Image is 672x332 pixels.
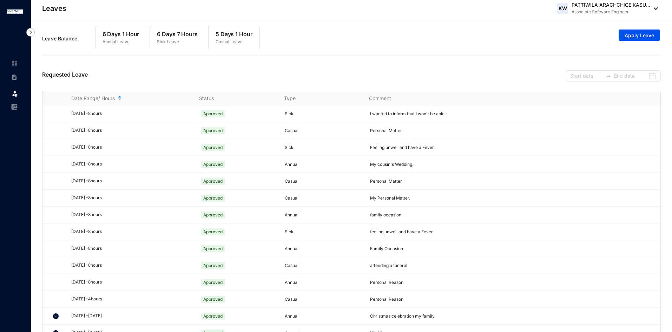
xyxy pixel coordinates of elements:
span: Date Range/ Hours [71,95,115,102]
img: expense-unselected.2edcf0507c847f3e9e96.svg [11,104,18,110]
button: Apply Leave [619,30,660,41]
span: Approved [201,127,225,134]
p: Casual [285,127,362,134]
p: Annual [285,245,362,252]
span: Approved [201,161,225,168]
p: PATTIWILA ARACHCHIGE KASU... [572,1,650,8]
span: Christmas celebration my family [370,313,435,319]
p: 6 Days 1 Hour [103,30,139,38]
img: chevron-down.5dccb45ca3e6429452e9960b4a33955c.svg [53,313,59,319]
p: Casual Leave [216,38,252,45]
p: 5 Days 1 Hour [216,30,252,38]
input: End date [614,72,647,80]
div: [DATE] - 8 hours [71,127,191,134]
img: home-unselected.a29eae3204392db15eaf.svg [11,60,18,66]
span: Personal Reason [370,280,403,285]
p: Leaves [42,4,66,13]
span: Approved [201,178,225,185]
li: Expenses [6,100,22,114]
span: Personal Reason [370,297,403,302]
p: Annual Leave [103,38,139,45]
p: Associate Software Engineer [572,8,650,15]
img: nav-icon-right.af6afadce00d159da59955279c43614e.svg [26,28,35,37]
div: [DATE] - 8 hours [71,110,191,117]
span: family occasion [370,212,401,217]
span: Apply Leave [625,32,654,39]
li: Contracts [6,70,22,84]
span: Personal Matter [370,178,402,184]
div: [DATE] - 8 hours [71,262,191,269]
p: Leave Balance [42,35,95,42]
span: to [606,73,611,79]
p: Annual [285,313,362,320]
span: Feeling unwell and have a Fever. [370,145,435,150]
p: 6 Days 7 Hours [157,30,198,38]
p: Casual [285,262,362,269]
span: Approved [201,279,225,286]
div: [DATE] - 8 hours [71,279,191,286]
img: leave.99b8a76c7fa76a53782d.svg [11,90,18,97]
img: logo [7,9,23,14]
span: Approved [201,195,225,202]
input: Start date [570,72,603,80]
span: Approved [201,211,225,219]
span: swap-right [606,73,611,79]
span: Approved [201,262,225,269]
span: attending a funeral [370,263,407,268]
span: feeling unwell and have a Fever [370,229,433,234]
div: [DATE] - 8 hours [71,245,191,252]
div: [DATE] - 8 hours [71,211,191,218]
p: Casual [285,296,362,303]
th: Status [191,91,276,105]
p: Sick Leave [157,38,198,45]
div: [DATE] - 8 hours [71,161,191,168]
div: [DATE] - 8 hours [71,178,191,184]
div: [DATE] - [DATE] [71,313,191,319]
span: Approved [201,313,225,320]
p: Requested Leave [42,70,88,82]
p: Sick [285,144,362,151]
img: dropdown-black.8e83cc76930a90b1a4fdb6d089b7bf3a.svg [650,7,658,10]
span: KW [558,6,567,11]
p: Sick [285,110,362,117]
span: My Personal Matter. [370,195,410,201]
li: Home [6,56,22,70]
div: [DATE] - 4 hours [71,296,191,302]
th: Type [276,91,361,105]
p: Annual [285,161,362,168]
div: [DATE] - 8 hours [71,144,191,151]
span: Personal Matter. [370,128,403,133]
p: Casual [285,195,362,202]
img: contract-unselected.99e2b2107c0a7dd48938.svg [11,74,18,80]
div: [DATE] - 8 hours [71,195,191,201]
span: Approved [201,296,225,303]
p: Annual [285,279,362,286]
span: Family Occasion [370,246,403,251]
div: [DATE] - 8 hours [71,228,191,235]
p: Casual [285,178,362,185]
p: Annual [285,211,362,219]
th: Comment [361,91,446,105]
span: Approved [201,245,225,252]
p: Sick [285,228,362,235]
span: My cousin's Wedding. [370,162,413,167]
span: Approved [201,110,225,117]
span: Approved [201,144,225,151]
span: Approved [201,228,225,235]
